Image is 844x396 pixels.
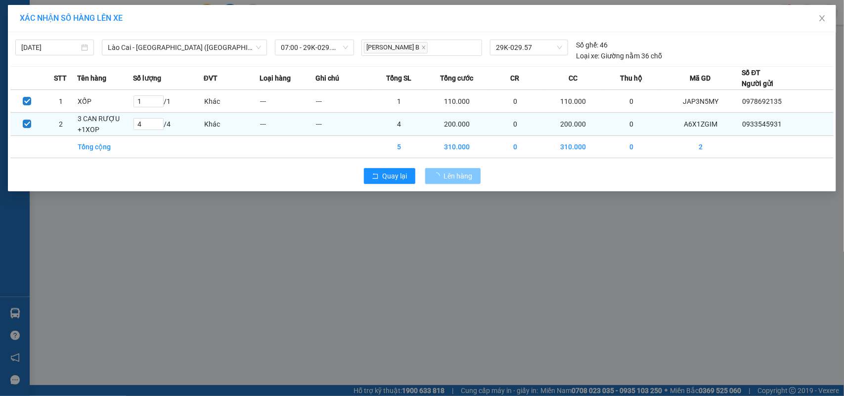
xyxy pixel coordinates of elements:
[372,173,379,180] span: rollback
[78,113,133,136] td: 3 CAN RƯỢU +1XOP
[433,173,444,179] span: loading
[496,40,562,55] span: 29K-029.57
[488,136,543,158] td: 0
[78,136,133,158] td: Tổng cộng
[743,120,782,128] span: 0933545931
[364,168,415,184] button: rollbackQuay lại
[133,90,203,113] td: / 1
[371,90,427,113] td: 1
[576,40,608,50] div: 46
[620,73,642,84] span: Thu hộ
[133,73,161,84] span: Số lượng
[371,113,427,136] td: 4
[576,50,599,61] span: Loại xe:
[204,73,218,84] span: ĐVT
[78,73,107,84] span: Tên hàng
[576,50,662,61] div: Giường nằm 36 chỗ
[604,113,660,136] td: 0
[371,136,427,158] td: 5
[427,136,488,158] td: 310.000
[260,90,315,113] td: ---
[444,171,473,181] span: Lên hàng
[260,113,315,136] td: ---
[441,73,474,84] span: Tổng cước
[52,57,239,120] h2: VP Nhận: VP 7 [PERSON_NAME]
[659,90,742,113] td: JAP3N5MY
[5,8,55,57] img: logo.jpg
[421,45,426,50] span: close
[427,113,488,136] td: 200.000
[315,113,371,136] td: ---
[315,73,339,84] span: Ghi chú
[543,136,604,158] td: 310.000
[743,97,782,105] span: 0978692135
[488,113,543,136] td: 0
[364,42,428,53] span: [PERSON_NAME] B
[133,113,203,136] td: / 4
[315,90,371,113] td: ---
[54,73,67,84] span: STT
[204,113,260,136] td: Khác
[78,90,133,113] td: XỐP
[576,40,598,50] span: Số ghế:
[659,113,742,136] td: A6X1ZGIM
[543,90,604,113] td: 110.000
[386,73,411,84] span: Tổng SL
[659,136,742,158] td: 2
[132,8,239,24] b: [DOMAIN_NAME]
[488,90,543,113] td: 0
[383,171,407,181] span: Quay lại
[5,57,80,74] h2: A6X1ZGIM
[44,90,78,113] td: 1
[256,44,262,50] span: down
[690,73,711,84] span: Mã GD
[808,5,836,33] button: Close
[44,113,78,136] td: 2
[204,90,260,113] td: Khác
[108,40,261,55] span: Lào Cai - Hà Nội (Giường)
[604,90,660,113] td: 0
[60,23,121,40] b: Sao Việt
[543,113,604,136] td: 200.000
[21,42,79,53] input: 13/10/2025
[569,73,577,84] span: CC
[818,14,826,22] span: close
[260,73,291,84] span: Loại hàng
[20,13,123,23] span: XÁC NHẬN SỐ HÀNG LÊN XE
[742,67,774,89] div: Số ĐT Người gửi
[604,136,660,158] td: 0
[427,90,488,113] td: 110.000
[425,168,481,184] button: Lên hàng
[281,40,348,55] span: 07:00 - 29K-029.57
[511,73,520,84] span: CR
